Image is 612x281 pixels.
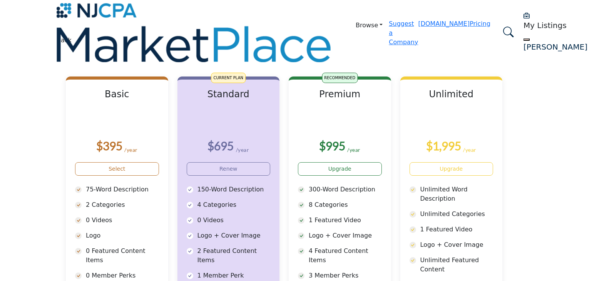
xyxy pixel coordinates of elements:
p: 0 Featured Content Items [86,246,159,265]
h3: Premium [298,89,382,108]
img: Site Logo [57,3,331,63]
p: 1 Featured Video [309,216,382,225]
p: Unlimited Word Description [420,185,493,203]
h3: Standard [187,89,271,108]
b: $695 [207,139,234,153]
p: 0 Videos [197,216,271,225]
a: Select [75,162,159,176]
a: [DOMAIN_NAME] [418,20,470,27]
b: $1,995 [426,139,461,153]
p: 4 Categories [197,200,271,210]
b: $995 [319,139,345,153]
span: CURRENT PLAN [211,73,246,83]
button: Show hide supplier dropdown [523,38,530,41]
p: 3 Member Perks [309,271,382,280]
p: 0 Member Perks [86,271,159,280]
p: Logo + Cover Image [197,231,271,240]
a: Upgrade [410,162,493,176]
p: 2 Categories [86,200,159,210]
a: Browse [349,19,389,32]
sub: /year [347,146,361,153]
p: 2 Featured Content Items [197,246,271,265]
p: 150-Word Description [197,185,271,194]
a: Pricing [470,20,490,27]
p: Logo [86,231,159,240]
a: Renew [187,162,271,176]
p: 4 Featured Content Items [309,246,382,265]
p: 1 Featured Video [420,225,493,234]
p: 300-Word Description [309,185,382,194]
h3: Unlimited [410,89,493,108]
p: 0 Videos [86,216,159,225]
p: Logo + Cover Image [309,231,382,240]
p: 75-Word Description [86,185,159,194]
span: RECOMMENDED [322,73,358,83]
a: Search [495,22,519,42]
a: Upgrade [298,162,382,176]
p: Unlimited Featured Content [420,256,493,274]
p: Unlimited Categories [420,210,493,219]
h3: Basic [75,89,159,108]
p: 8 Categories [309,200,382,210]
sub: /year [124,146,138,153]
p: Logo + Cover Image [420,240,493,249]
p: 1 Member Perk [197,271,271,280]
b: $395 [96,139,122,153]
sub: /year [463,146,477,153]
sub: /year [236,146,249,153]
a: Suggest a Company [389,20,418,46]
